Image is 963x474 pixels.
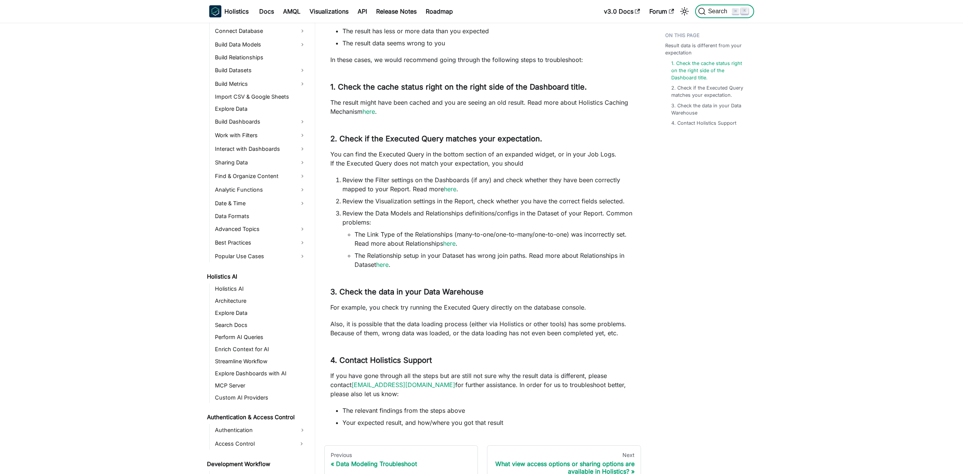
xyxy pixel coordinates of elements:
a: Architecture [213,296,308,306]
a: Authentication & Access Control [205,412,308,423]
a: Connect Database [213,25,308,37]
li: Review the Filter settings on the Dashboards (if any) and check whether they have been correctly ... [342,175,635,194]
a: Advanced Topics [213,223,308,235]
a: Popular Use Cases [213,250,308,262]
a: Explore Dashboards with AI [213,368,308,379]
button: Search (Command+K) [695,5,754,18]
h3: 3. Check the data in your Data Warehouse [330,287,635,297]
div: Next [493,452,635,459]
a: 3. Check the data in your Data Warehouse [671,102,747,116]
a: Visualizations [305,5,353,17]
a: Authentication [213,424,308,436]
a: Forum [645,5,678,17]
button: Expand sidebar category 'Access Control' [295,438,308,450]
a: Explore Data [213,308,308,318]
a: Release Notes [372,5,421,17]
li: Your expected result, and how/where you got that result [342,418,635,427]
li: The Link Type of the Relationships (many-to-one/one-to-many/one-to-one) was incorrectly set. Read... [355,230,635,248]
a: HolisticsHolistics [209,5,249,17]
a: Perform AI Queries [213,332,308,342]
div: Data Modeling Troubleshoot [331,460,472,468]
a: Best Practices [213,237,308,249]
li: Review the Data Models and Relationships definitions/configs in the Dataset of your Report. Commo... [342,209,635,269]
h3: 4. Contact Holistics Support [330,356,635,365]
a: Development Workflow [205,459,308,469]
a: Work with Filters [213,129,308,141]
a: 4. Contact Holistics Support [671,119,736,127]
a: 2. Check if the Executed Query matches your expectation. [671,84,747,99]
a: Explore Data [213,104,308,114]
a: Build Dashboards [213,116,308,128]
div: Previous [331,452,472,459]
a: 1. Check the cache status right on the right side of the Dashboard title. [671,60,747,82]
a: Custom AI Providers [213,392,308,403]
a: Search Docs [213,320,308,330]
p: You can find the Executed Query in the bottom section of an expanded widget, or in your Job Logs.... [330,150,635,168]
li: The result data seems wrong to you [342,39,635,48]
p: For example, you check try running the Executed Query directly on the database console. [330,303,635,312]
li: The result has less or more data than you expected [342,26,635,36]
p: The result might have been cached and you are seeing an old result. Read more about Holistics Cac... [330,98,635,116]
a: Sharing Data [213,156,308,169]
p: In these cases, we would recommend going through the following steps to troubleshoot: [330,55,635,64]
b: Holistics [224,7,249,16]
a: Docs [255,5,278,17]
a: Streamline Workflow [213,356,308,367]
li: Review the Visualization settings in the Report, check whether you have the correct fields selected. [342,197,635,206]
a: Enrich Context for AI [213,344,308,355]
a: Date & Time [213,197,308,209]
a: AMQL [278,5,305,17]
a: [EMAIL_ADDRESS][DOMAIN_NAME] [352,381,455,389]
a: Access Control [213,438,295,450]
a: Import CSV & Google Sheets [213,91,308,102]
a: Result data is different from your expectation [665,42,750,56]
p: Also, it is possible that the data loading process (either via Holistics or other tools) has some... [330,319,635,338]
a: v3.0 Docs [599,5,645,17]
a: Data Formats [213,211,308,222]
a: here [376,261,389,268]
a: here [444,185,456,193]
a: API [353,5,372,17]
h3: 1. Check the cache status right on the right side of the Dashboard title. [330,82,635,92]
kbd: ⌘ [732,8,739,15]
p: If you have gone through all the steps but are still not sure why the result data is different, p... [330,371,635,398]
a: Build Relationships [213,52,308,63]
h3: 2. Check if the Executed Query matches your expectation. [330,134,635,144]
li: The Relationship setup in your Dataset has wrong join paths. Read more about Relationships in Dat... [355,251,635,269]
a: here [443,240,456,247]
span: Search [706,8,732,15]
a: Holistics AI [205,271,308,282]
a: Analytic Functions [213,184,308,196]
a: Find & Organize Content [213,170,308,182]
a: MCP Server [213,380,308,391]
a: Holistics AI [213,283,308,294]
kbd: K [741,8,748,14]
a: Build Datasets [213,64,308,76]
a: Build Metrics [213,78,308,90]
li: The relevant findings from the steps above [342,406,635,415]
img: Holistics [209,5,221,17]
a: Build Data Models [213,39,308,51]
nav: Docs sidebar [202,23,315,474]
a: Interact with Dashboards [213,143,308,155]
a: Roadmap [421,5,457,17]
a: here [362,108,375,115]
button: Switch between dark and light mode (currently light mode) [678,5,691,17]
